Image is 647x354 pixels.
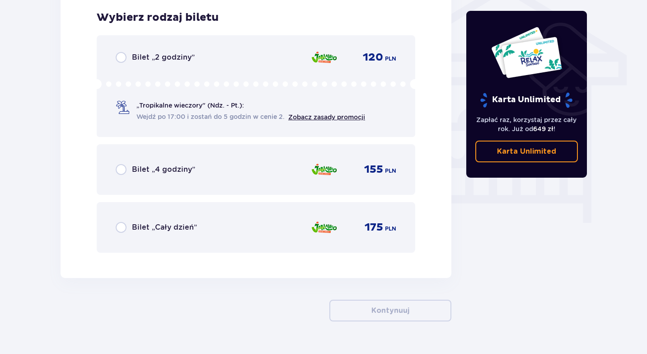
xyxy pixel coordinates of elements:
span: 175 [365,221,383,234]
span: PLN [385,225,396,233]
span: PLN [385,55,396,63]
img: Jamango [311,218,338,237]
span: 120 [363,51,383,64]
a: Karta Unlimited [475,141,578,162]
span: Bilet „4 godziny” [132,165,195,175]
span: Wejdź po 17:00 i zostań do 5 godzin w cenie 2. [136,112,285,121]
span: PLN [385,167,396,175]
button: Kontynuuj [329,300,451,321]
p: Kontynuuj [371,306,409,316]
img: Jamango [311,160,338,179]
span: 155 [364,163,383,176]
a: Zobacz zasady promocji [288,113,365,121]
img: Jamango [311,48,338,67]
p: Karta Unlimited [479,92,573,108]
span: „Tropikalne wieczory" (Ndz. - Pt.): [136,101,244,110]
img: Dwie karty całoroczne do Suntago z napisem 'UNLIMITED RELAX', na białym tle z tropikalnymi liśćmi... [491,26,563,79]
span: Bilet „2 godziny” [132,52,195,62]
span: 649 zł [533,125,553,132]
p: Zapłać raz, korzystaj przez cały rok. Już od ! [475,115,578,133]
span: Bilet „Cały dzień” [132,222,197,232]
h3: Wybierz rodzaj biletu [97,11,219,24]
p: Karta Unlimited [497,146,556,156]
